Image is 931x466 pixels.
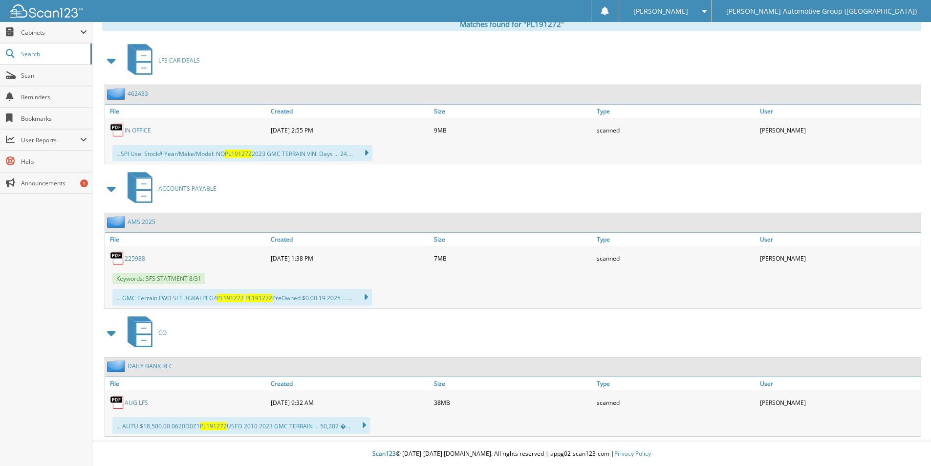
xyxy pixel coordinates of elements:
[112,417,370,434] div: ... AUTU $18,500.00 0620D0Z1 USED 2010 2023 GMC TERRAIN ... 50,207 �...
[107,360,128,372] img: folder2.png
[122,313,167,352] a: CO
[112,273,205,284] span: Keywords: SFS STATMENT 8/31
[21,157,87,166] span: Help
[594,377,758,390] a: Type
[158,56,200,65] span: LFS CAR DEALS
[372,449,396,458] span: Scan123
[758,393,921,412] div: [PERSON_NAME]
[21,179,87,187] span: Announcements
[614,449,651,458] a: Privacy Policy
[268,120,432,140] div: [DATE] 2:55 PM
[112,289,372,306] div: ... GMC Terrain FWD SLT 3GKALPEG4 PreOwned $0.00 19 2025 ... ...
[158,329,167,337] span: CO
[128,218,155,226] a: AMS 2025
[432,105,595,118] a: Size
[128,362,173,370] a: DAILY BANK REC
[432,248,595,268] div: 7MB
[21,136,80,144] span: User Reports
[225,150,252,158] span: PL191272
[432,233,595,246] a: Size
[758,105,921,118] a: User
[125,126,151,134] a: IN OFFICE
[21,50,86,58] span: Search
[594,120,758,140] div: scanned
[110,123,125,137] img: PDF.png
[105,105,268,118] a: File
[128,89,148,98] a: 462433
[125,399,148,407] a: AUG LFS
[112,145,372,161] div: ...SPI Use: Stock# Year/Make/Model: NO 2023 GMC TERRAIN VIN: Days ... 24....
[594,393,758,412] div: scanned
[110,395,125,410] img: PDF.png
[158,184,217,193] span: ACCOUNTS PAYABLE
[594,248,758,268] div: scanned
[105,377,268,390] a: File
[594,233,758,246] a: Type
[10,4,83,18] img: scan123-logo-white.svg
[107,88,128,100] img: folder2.png
[122,41,200,80] a: LFS CAR DEALS
[758,377,921,390] a: User
[432,393,595,412] div: 38MB
[107,216,128,228] img: folder2.png
[594,105,758,118] a: Type
[217,294,244,302] span: PL191272
[432,120,595,140] div: 9MB
[200,422,227,430] span: PL191272
[110,251,125,266] img: PDF.png
[268,233,432,246] a: Created
[268,248,432,268] div: [DATE] 1:38 PM
[758,120,921,140] div: [PERSON_NAME]
[21,71,87,80] span: Scan
[268,105,432,118] a: Created
[633,8,688,14] span: [PERSON_NAME]
[758,248,921,268] div: [PERSON_NAME]
[21,28,80,37] span: Cabinets
[21,114,87,123] span: Bookmarks
[21,93,87,101] span: Reminders
[245,294,272,302] span: PL191272
[122,169,217,208] a: ACCOUNTS PAYABLE
[80,179,88,187] div: 1
[125,254,145,263] a: 225988
[758,233,921,246] a: User
[92,442,931,466] div: © [DATE]-[DATE] [DOMAIN_NAME]. All rights reserved | appg02-scan123-com |
[102,17,921,31] div: Matches found for "PL191272"
[268,377,432,390] a: Created
[268,393,432,412] div: [DATE] 9:32 AM
[105,233,268,246] a: File
[432,377,595,390] a: Size
[726,8,917,14] span: [PERSON_NAME] Automotive Group ([GEOGRAPHIC_DATA])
